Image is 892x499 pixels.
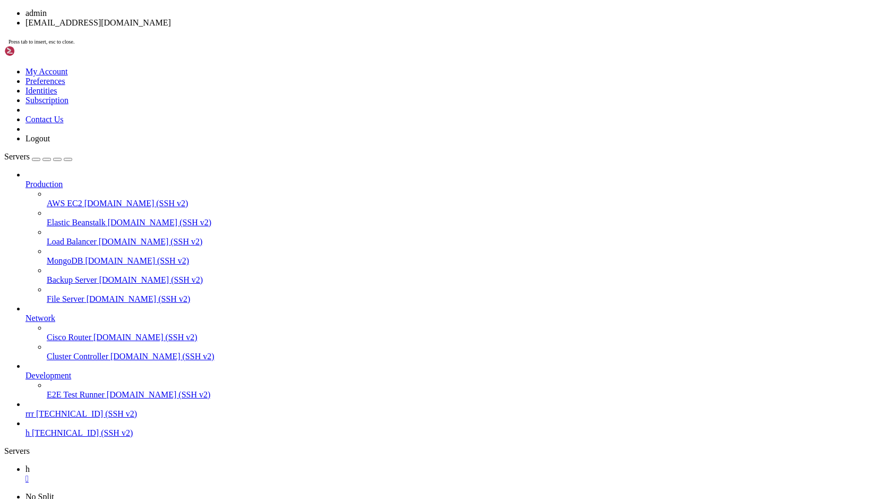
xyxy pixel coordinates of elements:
li: Elastic Beanstalk [DOMAIN_NAME] (SSH v2) [47,208,888,227]
a: Cisco Router [DOMAIN_NAME] (SSH v2) [47,333,888,342]
li: Production [25,170,888,304]
span: Invalid email address: . [4,339,106,347]
x-row: Reading package lists... Done [4,95,755,104]
a: Servers [4,152,72,161]
li: Load Balancer [DOMAIN_NAME] (SSH v2) [47,227,888,247]
span: MongoDB [47,256,83,265]
a: Contact Us [25,115,64,124]
x-row: Hit:3 [URL][DOMAIN_NAME] jammy InRelease [4,40,755,49]
x-row: Do you want to continue? [Y/n] y [4,230,755,239]
a: Logout [25,134,50,143]
a: Elastic Beanstalk [DOMAIN_NAME] (SSH v2) [47,218,888,227]
span: Backup Server [47,275,97,284]
span: [DOMAIN_NAME] (SSH v2) [84,199,188,208]
span: Development [25,371,71,380]
x-row: --register-unsafely-without-email but you will then be unable to receive notice [4,375,755,384]
x-row: Hit:6 [URL][DOMAIN_NAME] jammy-security InRelease [4,67,755,77]
span: Cluster Controller [47,352,108,361]
x-row: (Enter 'c' to cancel): [4,329,755,339]
span: Load Balancer [47,237,97,246]
li: h [TECHNICAL_ID] (SSH v2) [25,419,888,438]
x-row: sudo apt install certbot python3-certbot-nginx [4,13,755,22]
span: [DOMAIN_NAME] (SSH v2) [87,294,191,303]
span: [DOMAIN_NAME] (SSH v2) [99,275,203,284]
x-row: All packages are up to date. [4,122,755,131]
a: rrr [TECHNICAL_ID] (SSH v2) [25,409,888,419]
x-row: certbot is already the newest version (1.21.0-1build1). [4,158,755,167]
a: h [25,464,888,484]
x-row: The following NEW packages will be installed: [4,185,755,194]
x-row: Enter email address (used for urgent renewal and security notices) [4,411,755,420]
li: rrr [TECHNICAL_ID] (SSH v2) [25,400,888,419]
span: Press tab to insert, esc to close. [8,39,74,45]
x-row: (Enter 'c' to cancel): admi [4,420,755,429]
x-row: Unpacking python3-certbot-nginx (1.21.0-1) ... [4,284,755,293]
span: h [25,464,30,473]
span: Elastic Beanstalk [47,218,106,227]
a: h [TECHNICAL_ID] (SSH v2) [25,428,888,438]
x-row: Hit:4 [URL][DOMAIN_NAME] jammy InRelease [4,49,755,58]
x-row: Reading package lists... Done [4,131,755,140]
x-row: about impending expiration or revocation of your certificates or problems with [4,384,755,393]
x-row: After this operation, 162 kB of additional disk space will be used. [4,221,755,230]
x-row: Saving debug log to /var/log/letsencrypt/letsencrypt.log [4,311,755,320]
x-row: Hit:8 [URL][DOMAIN_NAME] jammy InRelease [4,86,755,95]
li: Cluster Controller [DOMAIN_NAME] (SSH v2) [47,342,888,361]
x-row: Building dependency tree... Done [4,104,755,113]
li: Development [25,361,888,400]
x-row: Fetched 35.4 kB in 0s (77.4 kB/s) [4,248,755,257]
span: Network [25,314,55,323]
span: Servers [4,152,30,161]
li: E2E Test Runner [DOMAIN_NAME] (SSH v2) [47,380,888,400]
x-row: Get:1 [URL][DOMAIN_NAME] jammy/universe amd64 python3-certbot-nginx all 1.21.0-1 [35.4 kB] [4,239,755,248]
a: Cluster Controller [DOMAIN_NAME] (SSH v2) [47,352,888,361]
x-row: Reading state information... Done [4,113,755,122]
a:  [25,474,888,484]
x-row: Hit:5 [URL][DOMAIN_NAME] jammy-updates InRelease [4,58,755,67]
x-row: Reading state information... Done [4,149,755,158]
div: Servers [4,446,888,456]
span: [TECHNICAL_ID] (SSH v2) [32,428,133,437]
x-row: Hit:1 [URL][DOMAIN_NAME] jammy InRelease [4,22,755,31]
span: h [25,428,30,437]
x-row: Preparing to unpack .../python3-certbot-nginx_1.21.0-1_all.deb ... [4,275,755,284]
li: Backup Server [DOMAIN_NAME] (SSH v2) [47,266,888,285]
span: AWS EC2 [47,199,82,208]
x-row: Building dependency tree... Done [4,140,755,149]
x-row: 0 upgraded, 1 newly installed, 0 to remove and 0 not upgraded. [4,203,755,212]
span: [DOMAIN_NAME] (SSH v2) [107,390,211,399]
x-row: python3-certbot-nginx [4,194,755,203]
x-row: root@[PERSON_NAME]-vps-1357929848974348328-1:~# sudo certbot --nginx -d [DOMAIN_NAME] -d [DOMAIN_... [4,302,755,311]
a: Backup Server [DOMAIN_NAME] (SSH v2) [47,275,888,285]
li: [EMAIL_ADDRESS][DOMAIN_NAME] [25,18,888,28]
span: Production [25,180,63,189]
a: E2E Test Runner [DOMAIN_NAME] (SSH v2) [47,390,888,400]
x-row: Setting up python3-certbot-nginx (1.21.0-1) ... [4,293,755,302]
a: AWS EC2 [DOMAIN_NAME] (SSH v2) [47,199,888,208]
li: Network [25,304,888,361]
a: Subscription [25,96,68,105]
span: [TECHNICAL_ID] (SSH v2) [36,409,137,418]
x-row: Enter email address (used for urgent renewal and security notices) [4,320,755,329]
x-row: Hit:2 [URL][DOMAIN_NAME] nodistro InRelease [4,31,755,40]
x-row: your Certbot installation that will lead to failure to renew. [4,393,755,402]
a: Development [25,371,888,380]
li: AWS EC2 [DOMAIN_NAME] (SSH v2) [47,189,888,208]
x-row: Need to get 35.4 kB of archives. [4,212,755,221]
a: My Account [25,67,68,76]
a: Production [25,180,888,189]
x-row: python-certbot-nginx-doc [4,176,755,185]
span: Cisco Router [47,333,91,342]
span: [DOMAIN_NAME] (SSH v2) [85,256,189,265]
x-row: (Reading database ... 41134 files and directories currently installed.) [4,266,755,275]
x-row: Hit:7 [URL][DOMAIN_NAME] any InRelease [4,77,755,86]
a: MongoDB [DOMAIN_NAME] (SSH v2) [47,256,888,266]
span: rrr [25,409,34,418]
a: File Server [DOMAIN_NAME] (SSH v2) [47,294,888,304]
a: Network [25,314,888,323]
li: Cisco Router [DOMAIN_NAME] (SSH v2) [47,323,888,342]
li: File Server [DOMAIN_NAME] (SSH v2) [47,285,888,304]
a: Load Balancer [DOMAIN_NAME] (SSH v2) [47,237,888,247]
x-row: Selecting previously unselected package python3-certbot-nginx. [4,257,755,266]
